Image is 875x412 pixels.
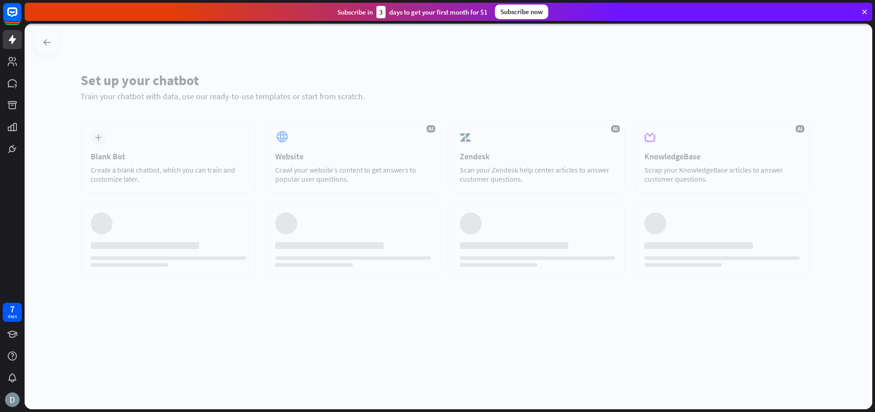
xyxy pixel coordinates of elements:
[337,6,488,18] div: Subscribe in days to get your first month for $1
[376,6,386,18] div: 3
[8,313,17,320] div: days
[495,5,548,19] div: Subscribe now
[3,303,22,322] a: 7 days
[10,305,15,313] div: 7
